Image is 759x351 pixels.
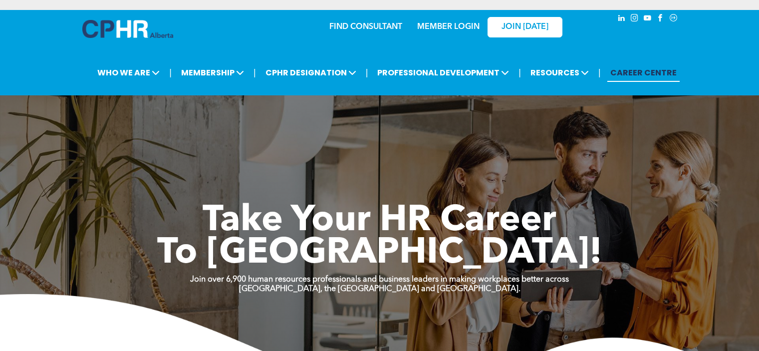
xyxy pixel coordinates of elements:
span: WHO WE ARE [94,63,163,82]
a: MEMBER LOGIN [417,23,480,31]
strong: Join over 6,900 human resources professionals and business leaders in making workplaces better ac... [190,276,569,284]
a: instagram [629,12,640,26]
a: facebook [655,12,666,26]
span: To [GEOGRAPHIC_DATA]! [157,236,602,272]
a: JOIN [DATE] [488,17,562,37]
a: youtube [642,12,653,26]
span: MEMBERSHIP [178,63,247,82]
strong: [GEOGRAPHIC_DATA], the [GEOGRAPHIC_DATA] and [GEOGRAPHIC_DATA]. [239,285,520,293]
span: JOIN [DATE] [502,22,548,32]
li: | [366,62,368,83]
span: RESOURCES [527,63,592,82]
a: CAREER CENTRE [607,63,680,82]
span: CPHR DESIGNATION [262,63,359,82]
li: | [169,62,172,83]
span: PROFESSIONAL DEVELOPMENT [374,63,512,82]
img: A blue and white logo for cp alberta [82,20,173,38]
a: Social network [668,12,679,26]
li: | [253,62,256,83]
li: | [598,62,601,83]
a: FIND CONSULTANT [329,23,402,31]
li: | [518,62,521,83]
span: Take Your HR Career [203,203,556,239]
a: linkedin [616,12,627,26]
